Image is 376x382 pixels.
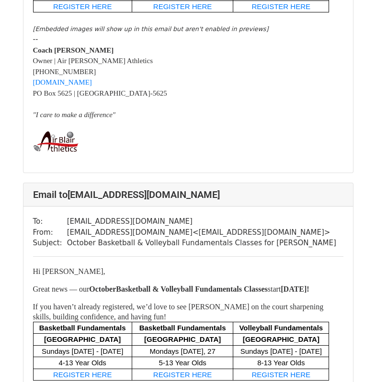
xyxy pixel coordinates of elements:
font: 5-13 Year Olds [159,359,206,367]
font: PO Box 5625 | [GEOGRAPHIC_DATA]-5625 [33,89,167,97]
td: Subject: [33,238,67,249]
font: Volleyball Fundamentals [239,324,323,332]
font: Hi [PERSON_NAME], [33,267,105,275]
font: [GEOGRAPHIC_DATA] [44,335,121,343]
a: REGISTER HERE [252,2,311,11]
h4: Email to [EMAIL_ADDRESS][DOMAIN_NAME] [33,189,343,200]
font: 8-13 Year Olds [257,359,305,367]
b: October [89,285,116,293]
font: [GEOGRAPHIC_DATA] [144,335,221,343]
font: Great news — our start [33,285,311,293]
td: [EMAIL_ADDRESS][DOMAIN_NAME] < [EMAIL_ADDRESS][DOMAIN_NAME] > [67,227,336,238]
b: Coach [PERSON_NAME] [33,46,114,54]
td: [EMAIL_ADDRESS][DOMAIN_NAME] [67,216,336,227]
font: Basketball Fundamentals [139,324,226,332]
em: [Embedded images will show up in this email but aren't enabled in previews] [33,25,269,33]
span: -- [33,35,38,44]
iframe: Chat Widget [328,336,376,382]
font: If you haven’t already registered, we’d love to see [PERSON_NAME] on the court sharpening skills,... [33,303,324,321]
td: To: [33,216,67,227]
strong: [DATE]! [281,285,309,293]
font: REGISTER HERE [252,371,311,379]
a: REGISTER HERE [53,2,112,11]
td: From: [33,227,67,238]
a: REGISTER HERE [153,371,212,379]
span: Sundays [DATE] - [DATE] [240,347,322,355]
font: REGISTER HERE [53,371,112,379]
font: "I care to make a difference" [33,111,116,119]
font: Basketball Fundamentals [39,324,126,332]
font: Owner | Air [PERSON_NAME] Athletics [PHONE_NUMBER] [33,46,153,87]
strong: Basketball & Volleyball Fundamentals Classes [116,285,268,293]
font: 4-13 Year Olds [59,359,106,367]
a: [DOMAIN_NAME] [33,78,92,86]
font: REGISTER HERE [153,371,212,379]
a: REGISTER HERE [252,371,311,379]
td: October Basketball & Volleyball Fundamentals Classes for [PERSON_NAME] [67,238,336,249]
a: REGISTER HERE [153,2,212,11]
font: [GEOGRAPHIC_DATA] [243,335,319,343]
font: Sundays [DATE] - [DATE] [42,347,123,355]
a: REGISTER HERE [53,371,112,379]
div: ​ ​ [33,23,343,34]
font: Mondays [DATE], 27 [149,347,215,355]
